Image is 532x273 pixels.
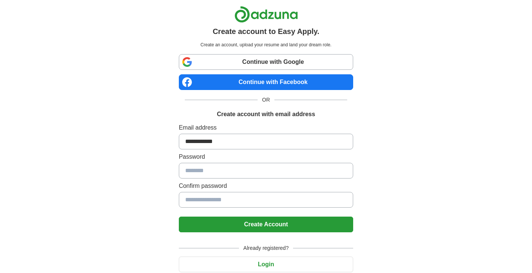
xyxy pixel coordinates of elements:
[217,110,315,119] h1: Create account with email address
[258,96,274,104] span: OR
[179,182,353,190] label: Confirm password
[179,257,353,272] button: Login
[179,152,353,161] label: Password
[180,41,352,48] p: Create an account, upload your resume and land your dream role.
[213,26,320,37] h1: Create account to Easy Apply.
[239,244,293,252] span: Already registered?
[179,74,353,90] a: Continue with Facebook
[179,217,353,232] button: Create Account
[234,6,298,23] img: Adzuna logo
[179,123,353,132] label: Email address
[179,54,353,70] a: Continue with Google
[179,261,353,267] a: Login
